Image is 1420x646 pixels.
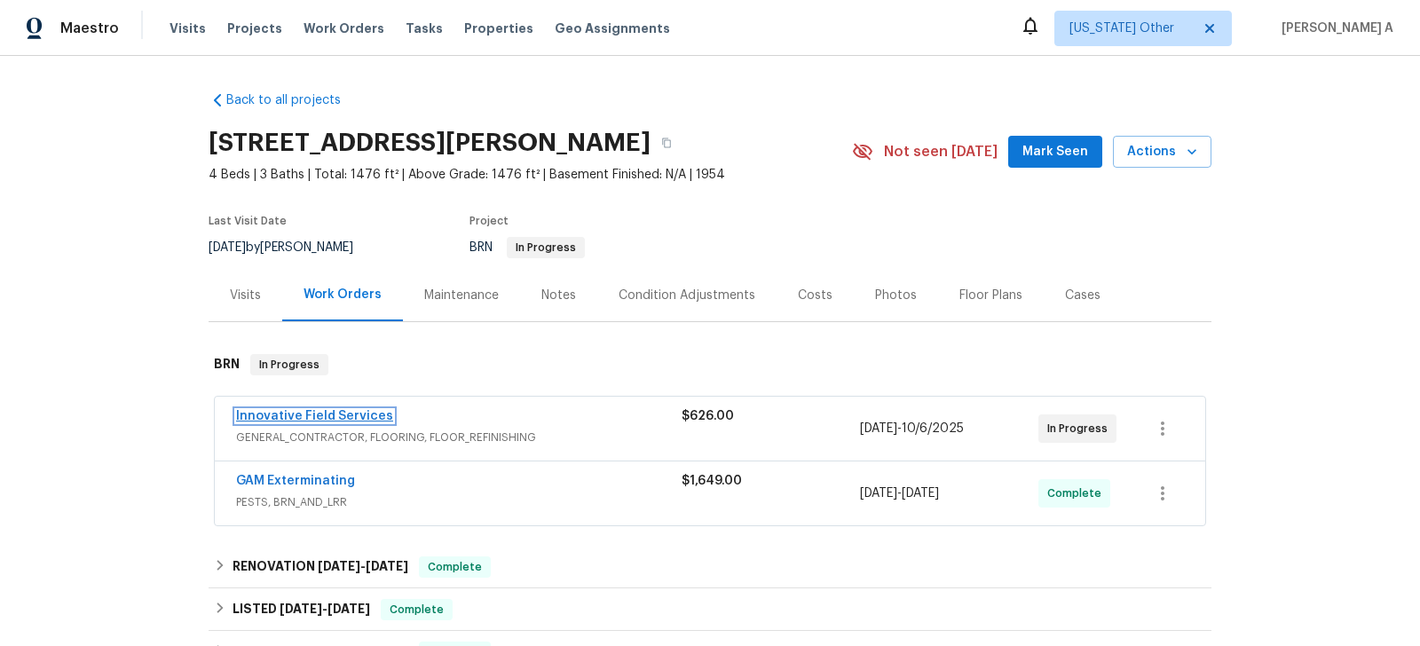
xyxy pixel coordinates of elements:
[1022,141,1088,163] span: Mark Seen
[209,241,246,254] span: [DATE]
[304,286,382,303] div: Work Orders
[209,134,651,152] h2: [STREET_ADDRESS][PERSON_NAME]
[236,429,682,446] span: GENERAL_CONTRACTOR, FLOORING, FLOOR_REFINISHING
[280,603,322,615] span: [DATE]
[798,287,832,304] div: Costs
[424,287,499,304] div: Maintenance
[469,216,509,226] span: Project
[209,166,852,184] span: 4 Beds | 3 Baths | Total: 1476 ft² | Above Grade: 1476 ft² | Basement Finished: N/A | 1954
[959,287,1022,304] div: Floor Plans
[233,599,370,620] h6: LISTED
[304,20,384,37] span: Work Orders
[875,287,917,304] div: Photos
[280,603,370,615] span: -
[860,487,897,500] span: [DATE]
[209,336,1211,393] div: BRN In Progress
[214,354,240,375] h6: BRN
[60,20,119,37] span: Maestro
[860,422,897,435] span: [DATE]
[209,216,287,226] span: Last Visit Date
[236,493,682,511] span: PESTS, BRN_AND_LRR
[860,484,939,502] span: -
[860,420,964,437] span: -
[318,560,408,572] span: -
[884,143,998,161] span: Not seen [DATE]
[227,20,282,37] span: Projects
[464,20,533,37] span: Properties
[1127,141,1197,163] span: Actions
[651,127,682,159] button: Copy Address
[318,560,360,572] span: [DATE]
[682,410,734,422] span: $626.00
[1047,484,1108,502] span: Complete
[1069,20,1191,37] span: [US_STATE] Other
[236,475,355,487] a: GAM Exterminating
[619,287,755,304] div: Condition Adjustments
[1047,420,1115,437] span: In Progress
[209,588,1211,631] div: LISTED [DATE]-[DATE]Complete
[252,356,327,374] span: In Progress
[209,91,379,109] a: Back to all projects
[170,20,206,37] span: Visits
[421,558,489,576] span: Complete
[209,546,1211,588] div: RENOVATION [DATE]-[DATE]Complete
[327,603,370,615] span: [DATE]
[366,560,408,572] span: [DATE]
[233,556,408,578] h6: RENOVATION
[1008,136,1102,169] button: Mark Seen
[1065,287,1100,304] div: Cases
[902,487,939,500] span: [DATE]
[230,287,261,304] div: Visits
[902,422,964,435] span: 10/6/2025
[682,475,742,487] span: $1,649.00
[509,242,583,253] span: In Progress
[1274,20,1393,37] span: [PERSON_NAME] A
[555,20,670,37] span: Geo Assignments
[209,237,375,258] div: by [PERSON_NAME]
[469,241,585,254] span: BRN
[406,22,443,35] span: Tasks
[541,287,576,304] div: Notes
[236,410,393,422] a: Innovative Field Services
[1113,136,1211,169] button: Actions
[383,601,451,618] span: Complete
